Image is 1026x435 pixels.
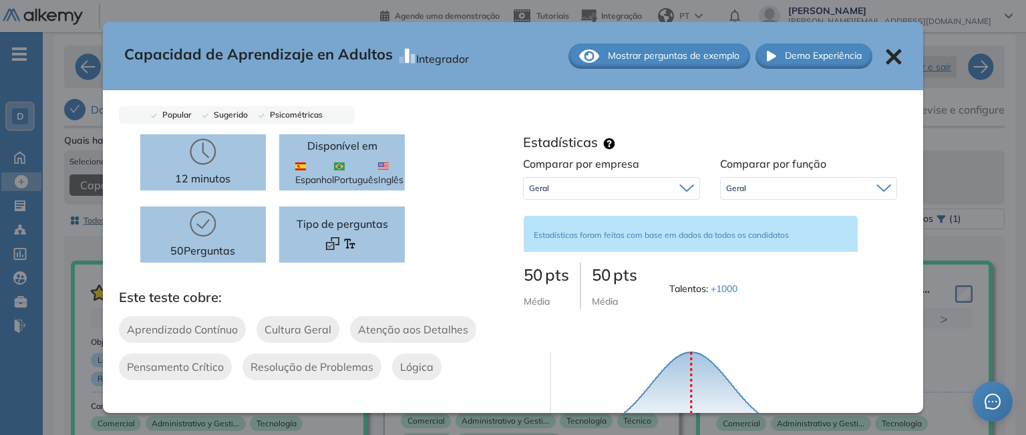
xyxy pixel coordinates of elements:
span: Média [592,295,618,307]
img: ESP [295,162,306,170]
span: Inglês [378,159,403,187]
h3: Este teste cobre: [119,289,513,305]
span: Estadísticas foram feitas com base em dados da todos os candidatos [534,230,789,240]
p: Disponível em [307,138,377,154]
p: 50 [524,263,569,287]
span: Aprendizado Contínuo [127,321,238,337]
span: +1000 [711,283,737,295]
span: Média [524,295,550,307]
span: Lógica [400,359,434,375]
p: 50 [592,263,637,287]
span: Talentos : [669,282,740,296]
span: Comparar por função [720,157,826,170]
span: Pensamento Crítico [127,359,224,375]
span: Resolução de Problemas [250,359,373,375]
p: 12 minutos [175,170,230,186]
span: message [985,394,1001,410]
span: Atenção aos Detalhes [358,321,468,337]
img: BRA [334,162,345,170]
img: Format test logo [343,237,356,250]
span: Espanhol [295,159,334,187]
span: pts [545,265,569,285]
span: Capacidad de Aprendizaje en Adultos [124,43,393,69]
span: Sugerido [208,110,248,120]
span: Demo Experiência [785,49,862,63]
span: Tipo de perguntas [297,216,388,232]
p: 50 Perguntas [170,243,235,259]
span: pts [613,265,637,285]
span: Comparar por empresa [523,157,639,170]
span: Geral [529,183,549,194]
span: Mostrar perguntas de exemplo [608,49,739,63]
span: Psicométricas [265,110,323,120]
span: Geral [726,183,746,194]
span: Cultura Geral [265,321,331,337]
h3: Estadísticas [523,134,598,150]
span: Popular [157,110,192,120]
span: Português [334,159,378,187]
img: Format test logo [326,237,339,250]
div: Integrador [416,45,469,67]
img: USA [378,162,389,170]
